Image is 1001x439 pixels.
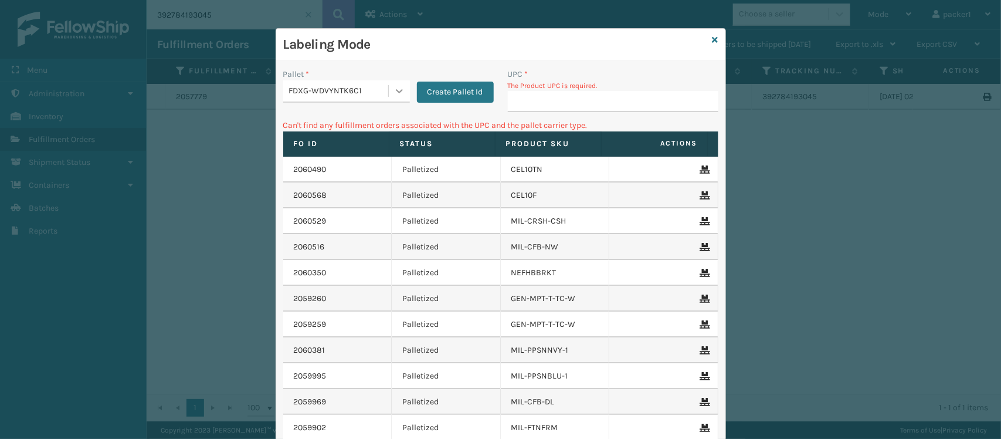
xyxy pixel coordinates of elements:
[700,424,707,432] i: Remove From Pallet
[392,312,501,337] td: Palletized
[392,208,501,234] td: Palletized
[700,191,707,200] i: Remove From Pallet
[392,286,501,312] td: Palletized
[392,183,501,208] td: Palletized
[283,68,310,80] label: Pallet
[294,345,325,356] a: 2060381
[294,293,327,305] a: 2059260
[283,119,718,131] p: Can't find any fulfillment orders associated with the UPC and the pallet carrier type.
[501,286,610,312] td: GEN-MPT-T-TC-W
[417,82,494,103] button: Create Pallet Id
[605,134,705,153] span: Actions
[294,370,327,382] a: 2059995
[700,398,707,406] i: Remove From Pallet
[700,166,707,174] i: Remove From Pallet
[501,157,610,183] td: CEL10TN
[508,68,528,80] label: UPC
[294,422,327,434] a: 2059902
[392,389,501,415] td: Palletized
[294,267,327,279] a: 2060350
[501,389,610,415] td: MIL-CFB-DL
[501,363,610,389] td: MIL-PPSNBLU-1
[501,337,610,363] td: MIL-PPSNNVY-1
[700,346,707,354] i: Remove From Pallet
[294,215,327,227] a: 2060529
[700,372,707,380] i: Remove From Pallet
[501,208,610,234] td: MIL-CRSH-CSH
[294,139,378,149] label: Fo Id
[700,295,707,303] i: Remove From Pallet
[700,217,707,225] i: Remove From Pallet
[392,260,501,286] td: Palletized
[501,234,610,260] td: MIL-CFB-NW
[294,241,325,253] a: 2060516
[289,85,389,97] div: FDXG-WDVYNTK6C1
[294,190,327,201] a: 2060568
[400,139,484,149] label: Status
[392,234,501,260] td: Palletized
[294,396,327,408] a: 2059969
[392,337,501,363] td: Palletized
[501,183,610,208] td: CEL10F
[506,139,591,149] label: Product SKU
[700,320,707,329] i: Remove From Pallet
[294,164,327,175] a: 2060490
[700,243,707,251] i: Remove From Pallet
[501,260,610,286] td: NEFHBBRKT
[392,363,501,389] td: Palletized
[392,157,501,183] td: Palletized
[501,312,610,337] td: GEN-MPT-T-TC-W
[283,36,708,53] h3: Labeling Mode
[508,80,718,91] p: The Product UPC is required.
[700,269,707,277] i: Remove From Pallet
[294,319,327,330] a: 2059259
